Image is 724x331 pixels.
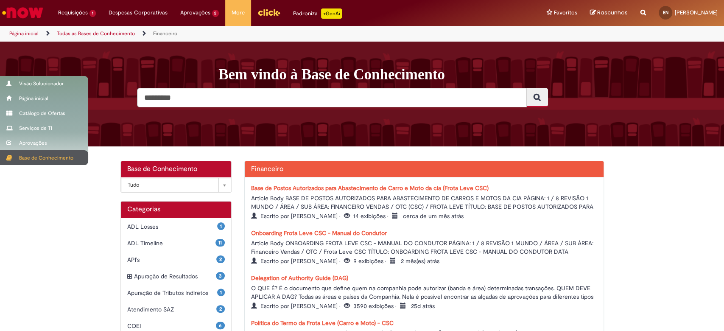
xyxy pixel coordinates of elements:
[293,8,342,19] div: Padroniza
[6,26,476,42] ul: Trilhas de página
[127,322,216,330] span: COEI
[251,192,597,210] div: Article Body BASE DE POSTOS AUTORIZADOS PARA ABASTECIMENTO DE CARROS E MOTOS DA CIA PÁGINA:
[216,322,225,329] span: 6
[526,88,548,107] button: Pesquisar
[127,206,225,213] h1: Categorias
[385,257,388,265] span: •
[251,319,394,327] a: Política do Termo da Frota Leve (Carro e Moto) - CSC
[217,289,225,296] span: 1
[251,257,439,265] span: Escrito por [PERSON_NAME] 9 exibições
[251,184,489,192] a: Base de Postos Autorizados para Abastecimento de Carro e Moto da cia (Frota Leve CSC)
[121,284,232,301] div: 1 Apuração de Tributos Indiretos
[218,66,610,84] h1: Bem vindo à Base de Conhecimento
[1,4,45,21] img: ServiceNow
[9,30,39,37] a: Página inicial
[663,10,668,15] span: EN
[401,257,439,265] time: 2 mês(es) atrás
[251,229,387,237] a: Onboarding Frota Leve CSC - Manual do Condutor
[339,212,342,220] span: •
[127,255,217,264] span: API's
[411,302,435,310] time: 25d atrás
[180,8,210,17] span: Aprovações
[121,268,232,285] div: expandir categoria Apuração de Resultados 3 Apuração de Resultados
[597,8,628,17] span: Rascunhos
[57,30,135,37] a: Todas as Bases de Conhecimento
[216,272,225,280] span: 3
[109,8,168,17] span: Despesas Corporativas
[121,301,232,318] div: 2 Atendimento SAZ
[127,222,218,231] span: ADL Losses
[217,222,225,230] span: 1
[212,10,219,17] span: 2
[137,88,527,107] input: Pesquisar
[121,218,232,235] div: 1 ADL Losses
[321,8,342,19] p: +GenAi
[121,178,232,192] a: Tudo
[215,239,225,247] span: 11
[251,302,435,310] span: Escrito por [PERSON_NAME] 3590 exibições
[153,30,177,37] a: Financeiro
[590,9,628,17] a: Rascunhos
[251,165,597,173] h2: Financeiro
[339,302,342,310] span: •
[127,289,218,297] span: Apuração de Tributos Indiretos
[251,274,348,282] a: Delegation of Authority Guide (DAG)
[127,272,132,281] i: expandir categoria Apuração de Resultados
[128,178,214,192] span: Tudo
[127,305,217,314] span: Atendimento SAZ
[675,9,718,16] span: [PERSON_NAME]
[121,177,232,192] div: Bases de Conhecimento
[387,212,390,220] span: •
[403,212,464,220] time: cerca de um mês atrás
[121,251,232,268] div: 2 API's
[127,165,225,173] h2: Base de Conhecimento
[232,8,245,17] span: More
[127,239,216,247] span: ADL Timeline
[121,235,232,252] div: 11 ADL Timeline
[257,6,280,19] img: click_logo_yellow_360x200.png
[251,237,597,255] div: Article Body ONBOARDING FROTA LEVE CSC - MANUAL DO CONDUTOR PÁGINA: 1 / 8 REVISÃO
[89,10,96,17] span: 1
[134,272,216,281] span: Apuração de Resultados
[216,305,225,313] span: 2
[58,8,88,17] span: Requisições
[216,255,225,263] span: 2
[554,8,577,17] span: Favoritos
[251,212,464,220] span: Escrito por [PERSON_NAME] 14 exibições
[339,257,342,265] span: •
[395,302,398,310] span: •
[251,282,597,300] div: O QUE É? É o documento que define quem na companhia pode autorizar (banda e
